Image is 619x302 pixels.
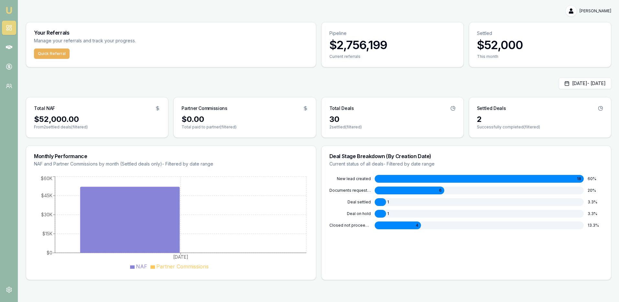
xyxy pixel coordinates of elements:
div: 60 % [588,176,603,181]
img: emu-icon-u.png [5,6,13,14]
div: 2 [477,114,603,124]
h3: Total Deals [329,105,354,112]
div: $0.00 [182,114,308,124]
span: 6 [439,188,442,193]
p: Total paid to partner (filtered) [182,124,308,130]
div: 3.3 % [588,200,603,205]
div: This month [477,54,603,59]
tspan: [DATE] [173,254,188,260]
p: Manage your referrals and track your progress. [34,37,200,45]
h3: Monthly Performance [34,154,308,159]
div: DEAL ON HOLD [329,211,371,216]
div: DOCUMENTS REQUESTED FROM CLIENT [329,188,371,193]
div: DEAL SETTLED [329,200,371,205]
tspan: $15K [42,231,52,236]
div: 20 % [588,188,603,193]
tspan: $45K [41,193,52,198]
button: Quick Referral [34,49,70,59]
h3: Deal Stage Breakdown (By Creation Date) [329,154,603,159]
tspan: $60K [41,176,52,181]
p: Current status of all deals - Filtered by date range [329,161,603,167]
div: 3.3 % [588,211,603,216]
h3: $2,756,199 [329,38,456,51]
span: Partner Commissions [156,263,209,270]
div: $52,000.00 [34,114,160,124]
div: 13.3 % [588,223,603,228]
span: NAF [136,263,147,270]
span: [PERSON_NAME] [580,8,611,14]
span: 4 [416,223,418,228]
button: [DATE]- [DATE] [559,78,611,89]
h3: Partner Commissions [182,105,227,112]
tspan: $30K [41,212,52,217]
tspan: $0 [47,250,52,255]
h3: Your Referrals [34,30,308,35]
p: Settled [477,30,603,37]
span: 1 [387,200,389,205]
p: From 2 settled deals (filtered) [34,124,160,130]
div: 30 [329,114,456,124]
div: NEW LEAD CREATED [329,176,371,181]
span: 18 [577,176,581,181]
div: CLOSED NOT PROCEEDING [329,223,371,228]
span: 1 [387,211,389,216]
h3: Settled Deals [477,105,506,112]
div: Current referrals [329,54,456,59]
p: 2 settled (filtered) [329,124,456,130]
h3: $52,000 [477,38,603,51]
h3: Total NAF [34,105,55,112]
p: Successfully completed (filtered) [477,124,603,130]
p: NAF and Partner Commissions by month (Settled deals only) - Filtered by date range [34,161,308,167]
p: Pipeline [329,30,456,37]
